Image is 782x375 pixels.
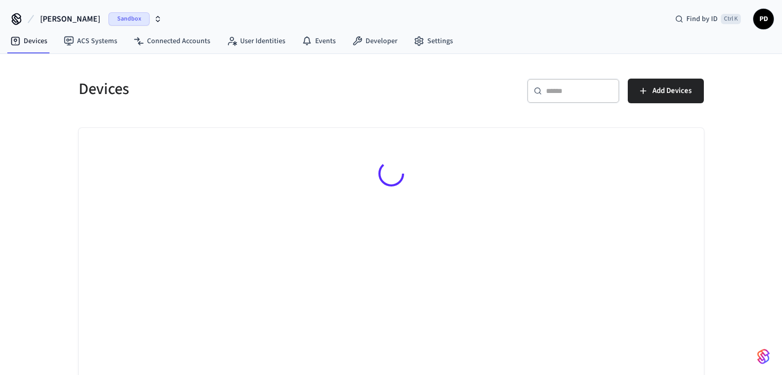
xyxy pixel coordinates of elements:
h5: Devices [79,79,385,100]
span: Find by ID [686,14,718,24]
a: Developer [344,32,406,50]
span: PD [754,10,773,28]
a: ACS Systems [56,32,125,50]
span: Add Devices [652,84,692,98]
button: Add Devices [628,79,704,103]
img: SeamLogoGradient.69752ec5.svg [757,348,770,365]
span: Ctrl K [721,14,741,24]
button: PD [753,9,774,29]
a: Settings [406,32,461,50]
a: User Identities [219,32,294,50]
div: Find by IDCtrl K [667,10,749,28]
a: Connected Accounts [125,32,219,50]
span: Sandbox [108,12,150,26]
span: [PERSON_NAME] [40,13,100,25]
a: Devices [2,32,56,50]
a: Events [294,32,344,50]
